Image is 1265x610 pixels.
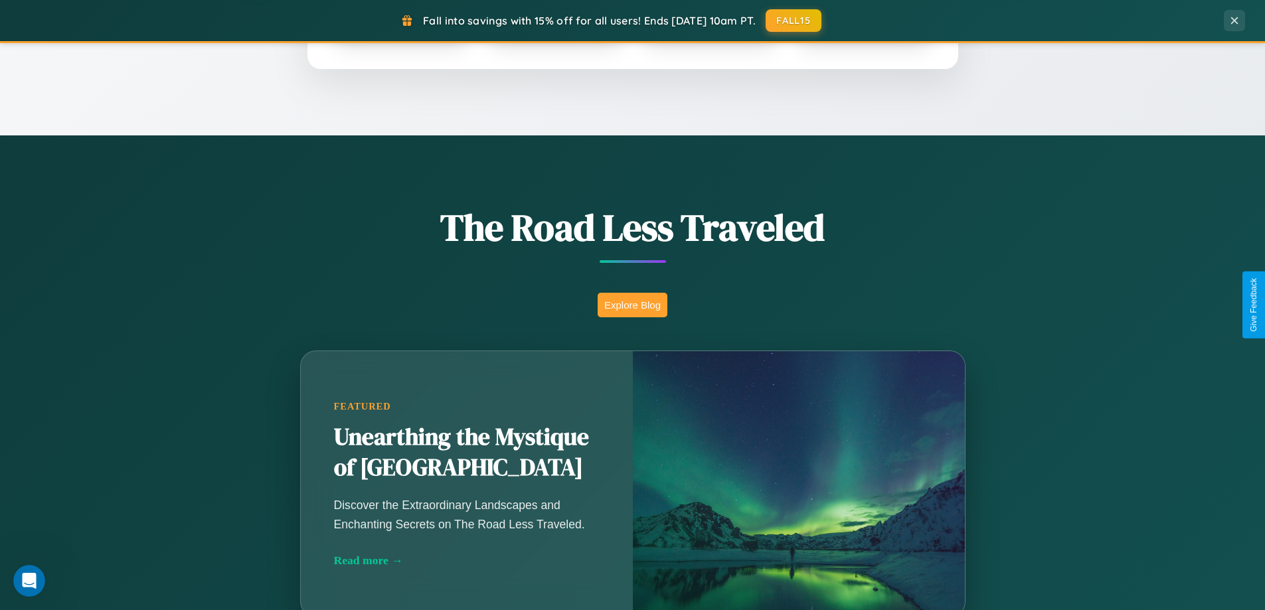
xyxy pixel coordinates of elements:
button: FALL15 [766,9,821,32]
div: Featured [334,401,600,412]
h2: Unearthing the Mystique of [GEOGRAPHIC_DATA] [334,422,600,483]
button: Explore Blog [598,293,667,317]
p: Discover the Extraordinary Landscapes and Enchanting Secrets on The Road Less Traveled. [334,496,600,533]
div: Read more → [334,554,600,568]
h1: The Road Less Traveled [234,202,1031,253]
span: Fall into savings with 15% off for all users! Ends [DATE] 10am PT. [423,14,756,27]
iframe: Intercom live chat [13,565,45,597]
div: Give Feedback [1249,278,1258,332]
